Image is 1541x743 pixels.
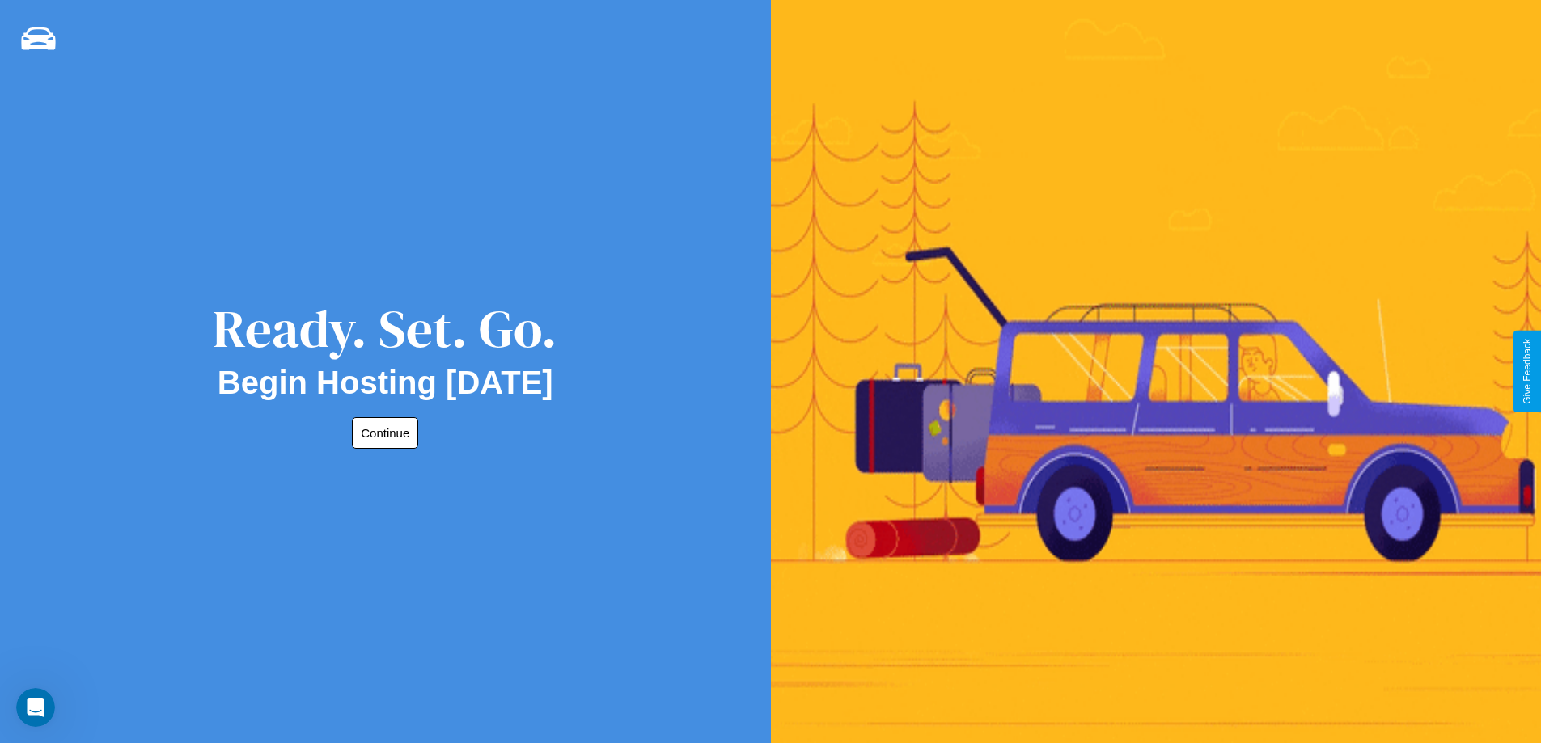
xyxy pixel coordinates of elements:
div: Give Feedback [1522,339,1533,404]
iframe: Intercom live chat [16,688,55,727]
h2: Begin Hosting [DATE] [218,365,553,401]
div: Ready. Set. Go. [213,293,557,365]
button: Continue [352,417,418,449]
